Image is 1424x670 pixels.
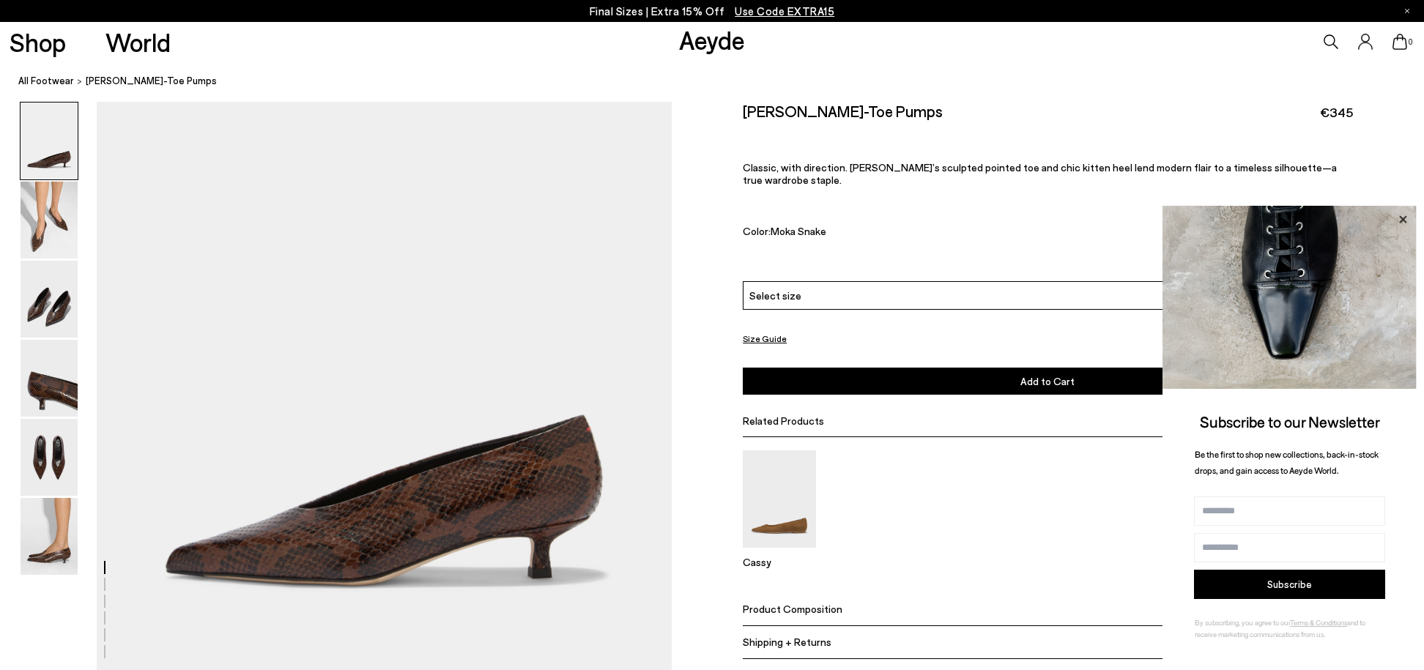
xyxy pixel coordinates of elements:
p: Classic, with direction. [PERSON_NAME]’s sculpted pointed toe and chic kitten heel lend modern fl... [743,161,1353,186]
p: Final Sizes | Extra 15% Off [590,2,835,21]
a: Aeyde [679,24,745,55]
img: Clara Pointed-Toe Pumps - Image 2 [21,182,78,258]
span: Be the first to shop new collections, back-in-stock drops, and gain access to Aeyde World. [1195,449,1379,476]
span: Navigate to /collections/ss25-final-sizes [735,4,834,18]
p: Cassy [743,556,816,568]
button: Size Guide [743,330,787,348]
img: Clara Pointed-Toe Pumps - Image 5 [21,419,78,496]
span: Product Composition [743,603,842,615]
span: Shipping + Returns [743,636,831,648]
h2: [PERSON_NAME]-Toe Pumps [743,102,943,120]
img: Clara Pointed-Toe Pumps - Image 6 [21,498,78,575]
a: Cassy Pointed-Toe Suede Flats Cassy [743,537,816,568]
img: Clara Pointed-Toe Pumps - Image 4 [21,340,78,417]
a: World [105,29,171,55]
nav: breadcrumb [18,62,1424,102]
a: All Footwear [18,73,74,89]
span: [PERSON_NAME]-Toe Pumps [86,73,217,89]
a: Terms & Conditions [1290,618,1347,627]
span: By subscribing, you agree to our [1195,618,1290,627]
span: Moka Snake [771,225,826,237]
span: 0 [1407,38,1414,46]
button: Subscribe [1194,570,1385,599]
span: Add to Cart [1020,375,1075,387]
span: Subscribe to our Newsletter [1200,412,1380,431]
span: €345 [1320,103,1353,122]
a: 0 [1393,34,1407,50]
img: Clara Pointed-Toe Pumps - Image 1 [21,103,78,179]
img: ca3f721fb6ff708a270709c41d776025.jpg [1162,206,1417,389]
img: Cassy Pointed-Toe Suede Flats [743,450,816,548]
a: Shop [10,29,66,55]
span: Related Products [743,414,824,427]
img: Clara Pointed-Toe Pumps - Image 3 [21,261,78,338]
div: Color: [743,225,1180,242]
button: Add to Cart [743,368,1353,395]
span: Select size [749,288,801,303]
